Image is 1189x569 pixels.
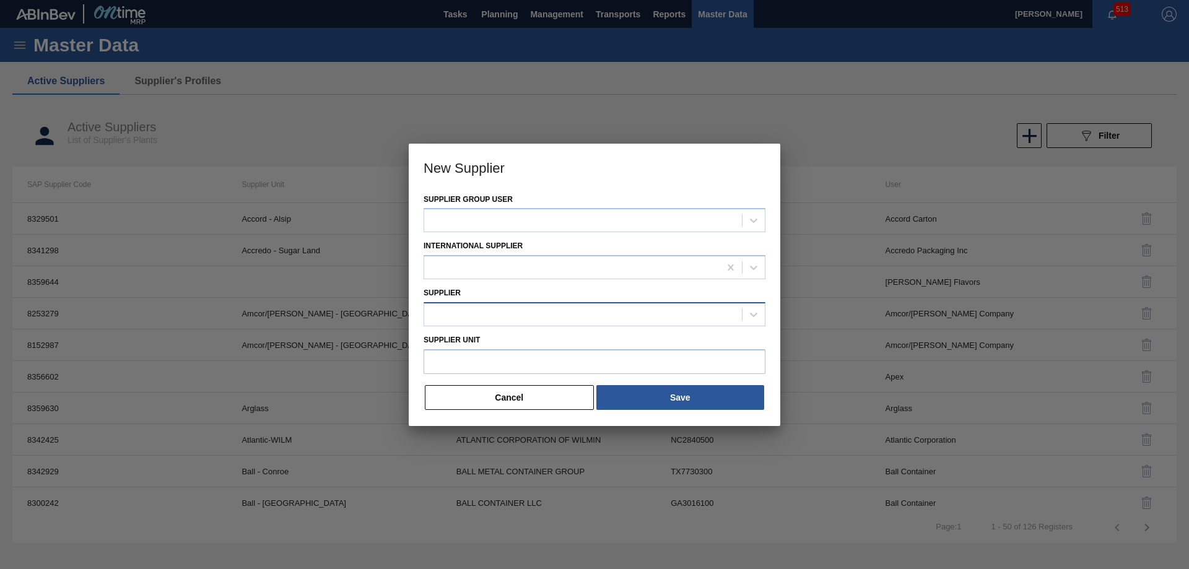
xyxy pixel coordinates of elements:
label: International Supplier [424,241,523,250]
label: Supplier [424,289,461,297]
button: Save [596,385,764,410]
label: Supplier group user [424,195,513,204]
label: Supplier Unit [424,331,765,349]
button: Cancel [425,385,594,410]
h3: New Supplier [409,144,780,191]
